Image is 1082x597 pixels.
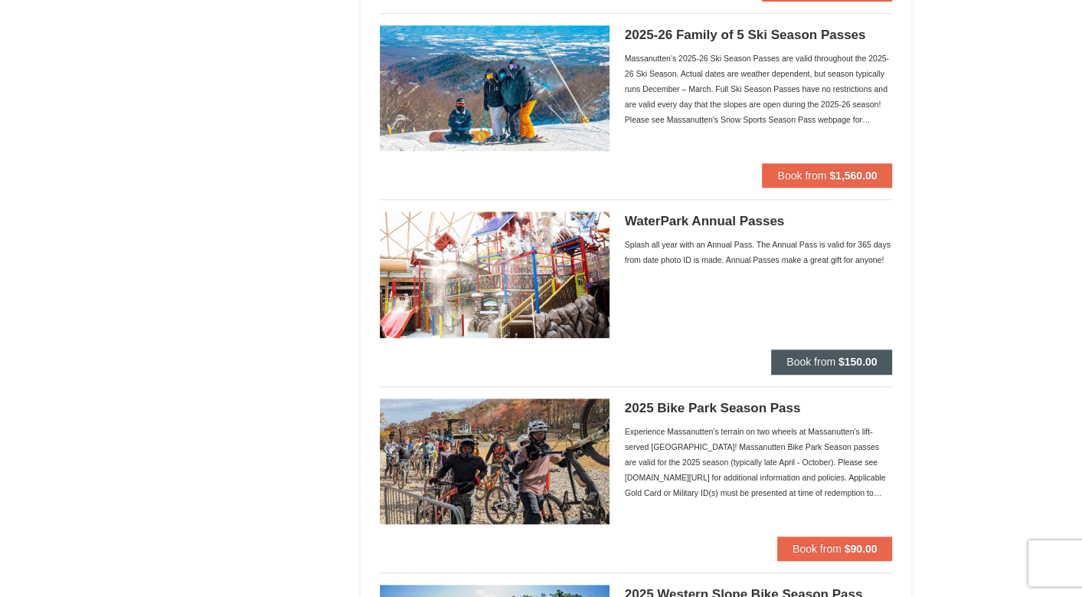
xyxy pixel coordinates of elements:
[380,212,610,337] img: 6619937-36-230dbc92.jpg
[625,401,893,416] h5: 2025 Bike Park Season Pass
[777,169,826,182] span: Book from
[625,237,893,267] div: Splash all year with an Annual Pass. The Annual Pass is valid for 365 days from date photo ID is ...
[838,356,878,368] strong: $150.00
[845,543,878,555] strong: $90.00
[762,163,892,188] button: Book from $1,560.00
[829,169,877,182] strong: $1,560.00
[771,349,892,374] button: Book from $150.00
[380,25,610,151] img: 6619937-205-1660e5b5.jpg
[786,356,835,368] span: Book from
[777,536,893,561] button: Book from $90.00
[625,28,893,43] h5: 2025-26 Family of 5 Ski Season Passes
[625,51,893,127] div: Massanutten's 2025-26 Ski Season Passes are valid throughout the 2025-26 Ski Season. Actual dates...
[625,214,893,229] h5: WaterPark Annual Passes
[380,399,610,524] img: 6619937-163-6ccc3969.jpg
[625,424,893,500] div: Experience Massanutten's terrain on two wheels at Massanutten's lift-served [GEOGRAPHIC_DATA]! Ma...
[793,543,842,555] span: Book from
